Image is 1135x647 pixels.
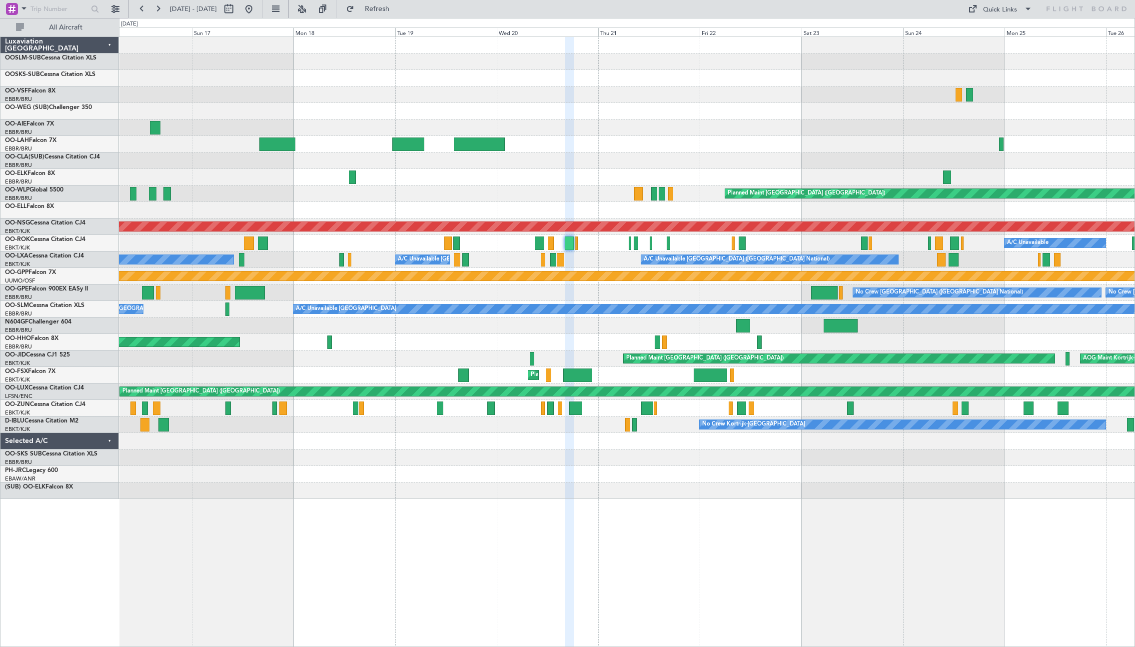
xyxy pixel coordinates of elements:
[5,236,85,242] a: OO-ROKCessna Citation CJ4
[5,145,32,152] a: EBBR/BRU
[5,401,85,407] a: OO-ZUNCessna Citation CJ4
[5,409,30,416] a: EBKT/KJK
[121,20,138,28] div: [DATE]
[356,5,398,12] span: Refresh
[341,1,401,17] button: Refresh
[856,285,1023,300] div: No Crew [GEOGRAPHIC_DATA] ([GEOGRAPHIC_DATA] National)
[5,244,30,251] a: EBKT/KJK
[1005,27,1106,36] div: Mon 25
[5,95,32,103] a: EBBR/BRU
[5,170,55,176] a: OO-ELKFalcon 8X
[5,154,44,160] span: OO-CLA(SUB)
[5,467,58,473] a: PH-JRCLegacy 600
[192,27,293,36] div: Sun 17
[802,27,903,36] div: Sat 23
[5,475,35,482] a: EBAW/ANR
[5,277,35,284] a: UUMO/OSF
[5,236,30,242] span: OO-ROK
[702,417,805,432] div: No Crew Kortrijk-[GEOGRAPHIC_DATA]
[5,187,63,193] a: OO-WLPGlobal 5500
[30,1,88,16] input: Trip Number
[5,401,30,407] span: OO-ZUN
[497,27,598,36] div: Wed 20
[5,227,30,235] a: EBKT/KJK
[5,451,42,457] span: OO-SKS SUB
[5,137,29,143] span: OO-LAH
[5,269,28,275] span: OO-GPP
[5,352,70,358] a: OO-JIDCessna CJ1 525
[5,128,32,136] a: EBBR/BRU
[26,24,105,31] span: All Aircraft
[5,220,30,226] span: OO-NSG
[5,154,100,160] a: OO-CLA(SUB)Cessna Citation CJ4
[5,178,32,185] a: EBBR/BRU
[598,27,700,36] div: Thu 21
[170,4,217,13] span: [DATE] - [DATE]
[5,137,56,143] a: OO-LAHFalcon 7X
[5,293,32,301] a: EBBR/BRU
[5,253,28,259] span: OO-LXA
[5,104,49,110] span: OO-WEG (SUB)
[5,302,29,308] span: OO-SLM
[5,203,54,209] a: OO-ELLFalcon 8X
[5,187,29,193] span: OO-WLP
[700,27,801,36] div: Fri 22
[5,352,26,358] span: OO-JID
[5,458,32,466] a: EBBR/BRU
[5,418,24,424] span: D-IBLU
[5,71,40,77] span: OOSKS-SUB
[5,71,95,77] a: OOSKS-SUBCessna Citation XLS
[5,335,31,341] span: OO-HHO
[728,186,885,201] div: Planned Maint [GEOGRAPHIC_DATA] ([GEOGRAPHIC_DATA])
[5,55,96,61] a: OOSLM-SUBCessna Citation XLS
[5,269,56,275] a: OO-GPPFalcon 7X
[5,319,71,325] a: N604GFChallenger 604
[5,368,55,374] a: OO-FSXFalcon 7X
[11,19,108,35] button: All Aircraft
[5,88,55,94] a: OO-VSFFalcon 8X
[5,385,84,391] a: OO-LUXCessna Citation CJ4
[5,484,73,490] a: (SUB) OO-ELKFalcon 8X
[5,418,78,424] a: D-IBLUCessna Citation M2
[5,484,45,490] span: (SUB) OO-ELK
[5,467,26,473] span: PH-JRC
[5,451,97,457] a: OO-SKS SUBCessna Citation XLS
[122,384,280,399] div: Planned Maint [GEOGRAPHIC_DATA] ([GEOGRAPHIC_DATA])
[5,319,28,325] span: N604GF
[5,121,26,127] span: OO-AIE
[903,27,1005,36] div: Sun 24
[395,27,497,36] div: Tue 19
[5,260,30,268] a: EBKT/KJK
[5,385,28,391] span: OO-LUX
[644,252,830,267] div: A/C Unavailable [GEOGRAPHIC_DATA] ([GEOGRAPHIC_DATA] National)
[5,203,26,209] span: OO-ELL
[5,310,32,317] a: EBBR/BRU
[5,425,30,433] a: EBKT/KJK
[5,359,30,367] a: EBKT/KJK
[5,286,28,292] span: OO-GPE
[531,367,647,382] div: Planned Maint Kortrijk-[GEOGRAPHIC_DATA]
[5,104,92,110] a: OO-WEG (SUB)Challenger 350
[5,253,84,259] a: OO-LXACessna Citation CJ4
[5,220,85,226] a: OO-NSGCessna Citation CJ4
[5,392,32,400] a: LFSN/ENC
[626,351,784,366] div: Planned Maint [GEOGRAPHIC_DATA] ([GEOGRAPHIC_DATA])
[5,121,54,127] a: OO-AIEFalcon 7X
[5,194,32,202] a: EBBR/BRU
[90,27,192,36] div: Sat 16
[5,161,32,169] a: EBBR/BRU
[5,170,27,176] span: OO-ELK
[5,343,32,350] a: EBBR/BRU
[398,252,584,267] div: A/C Unavailable [GEOGRAPHIC_DATA] ([GEOGRAPHIC_DATA] National)
[293,27,395,36] div: Mon 18
[5,302,84,308] a: OO-SLMCessna Citation XLS
[5,55,41,61] span: OOSLM-SUB
[296,301,396,316] div: A/C Unavailable [GEOGRAPHIC_DATA]
[5,326,32,334] a: EBBR/BRU
[5,376,30,383] a: EBKT/KJK
[5,286,88,292] a: OO-GPEFalcon 900EX EASy II
[5,368,28,374] span: OO-FSX
[5,88,28,94] span: OO-VSF
[5,335,58,341] a: OO-HHOFalcon 8X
